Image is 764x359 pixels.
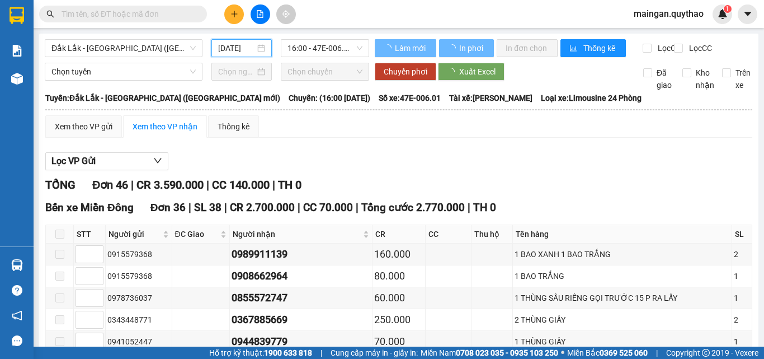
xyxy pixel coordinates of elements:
[320,347,322,359] span: |
[734,270,750,282] div: 1
[560,39,626,57] button: bar-chartThống kê
[289,92,370,104] span: Chuyến: (16:00 [DATE])
[439,39,494,57] button: In phơi
[224,201,227,214] span: |
[379,92,441,104] span: Số xe: 47E-006.01
[374,290,423,306] div: 60.000
[515,248,730,260] div: 1 BAO XANH 1 BAO TRẮNG
[107,314,170,326] div: 0343448771
[46,10,54,18] span: search
[738,4,757,24] button: caret-down
[276,4,296,24] button: aim
[282,10,290,18] span: aim
[421,347,558,359] span: Miền Nam
[375,63,436,81] button: Chuyển phơi
[131,178,134,192] span: |
[233,228,361,240] span: Người nhận
[218,42,255,54] input: 12/09/2025
[734,292,750,304] div: 1
[652,67,676,91] span: Đã giao
[10,7,24,24] img: logo-vxr
[107,270,170,282] div: 0915579368
[298,201,300,214] span: |
[515,270,730,282] div: 1 BAO TRẮNG
[230,201,295,214] span: CR 2.700.000
[232,290,371,306] div: 0855572747
[11,259,23,271] img: warehouse-icon
[734,314,750,326] div: 2
[287,63,362,80] span: Chọn chuyến
[513,225,733,244] th: Tên hàng
[251,4,270,24] button: file-add
[278,178,301,192] span: TH 0
[45,152,168,170] button: Lọc VP Gửi
[232,246,371,262] div: 0989911139
[45,94,280,102] b: Tuyến: Đắk Lắk - [GEOGRAPHIC_DATA] ([GEOGRAPHIC_DATA] mới)
[456,348,558,357] strong: 0708 023 035 - 0935 103 250
[426,225,471,244] th: CC
[12,285,22,296] span: question-circle
[188,201,191,214] span: |
[55,120,112,133] div: Xem theo VP gửi
[372,225,426,244] th: CR
[515,335,730,348] div: 1 THÙNG GIẤY
[107,248,170,260] div: 0915579368
[691,67,719,91] span: Kho nhận
[361,201,465,214] span: Tổng cước 2.770.000
[212,178,270,192] span: CC 140.000
[331,347,418,359] span: Cung cấp máy in - giấy in:
[473,201,496,214] span: TH 0
[51,63,196,80] span: Chọn tuyến
[459,42,485,54] span: In phơi
[303,201,353,214] span: CC 70.000
[447,68,459,76] span: loading
[732,225,752,244] th: SL
[541,92,642,104] span: Loại xe: Limousine 24 Phòng
[395,42,427,54] span: Làm mới
[656,347,658,359] span: |
[438,63,504,81] button: Xuất Excel
[150,201,186,214] span: Đơn 36
[232,334,371,349] div: 0944839779
[567,347,648,359] span: Miền Bắc
[718,9,728,19] img: icon-new-feature
[384,44,393,52] span: loading
[51,154,96,168] span: Lọc VP Gửi
[569,44,579,53] span: bar-chart
[136,178,204,192] span: CR 3.590.000
[256,10,264,18] span: file-add
[515,292,730,304] div: 1 THÙNG SẦU RIÊNG GỌI TRƯỚC 15 P RA LẤY
[561,351,564,355] span: ⚪️
[374,246,423,262] div: 160.000
[209,347,312,359] span: Hỗ trợ kỹ thuật:
[471,225,513,244] th: Thu hộ
[468,201,470,214] span: |
[92,178,128,192] span: Đơn 46
[449,92,532,104] span: Tài xế: [PERSON_NAME]
[107,292,170,304] div: 0978736037
[375,39,436,57] button: Làm mới
[287,40,362,57] span: 16:00 - 47E-006.01
[724,5,732,13] sup: 1
[515,314,730,326] div: 2 THÙNG GIẤY
[232,312,371,328] div: 0367885669
[653,42,682,54] span: Lọc CR
[133,120,197,133] div: Xem theo VP nhận
[264,348,312,357] strong: 1900 633 818
[45,178,76,192] span: TỔNG
[743,9,753,19] span: caret-down
[725,5,729,13] span: 1
[356,201,359,214] span: |
[74,225,106,244] th: STT
[12,335,22,346] span: message
[583,42,617,54] span: Thống kê
[51,40,196,57] span: Đắk Lắk - Sài Gòn (BXMĐ mới)
[230,10,238,18] span: plus
[62,8,194,20] input: Tìm tên, số ĐT hoặc mã đơn
[374,312,423,328] div: 250.000
[45,201,134,214] span: Bến xe Miền Đông
[12,310,22,321] span: notification
[107,335,170,348] div: 0941052447
[224,4,244,24] button: plus
[734,335,750,348] div: 1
